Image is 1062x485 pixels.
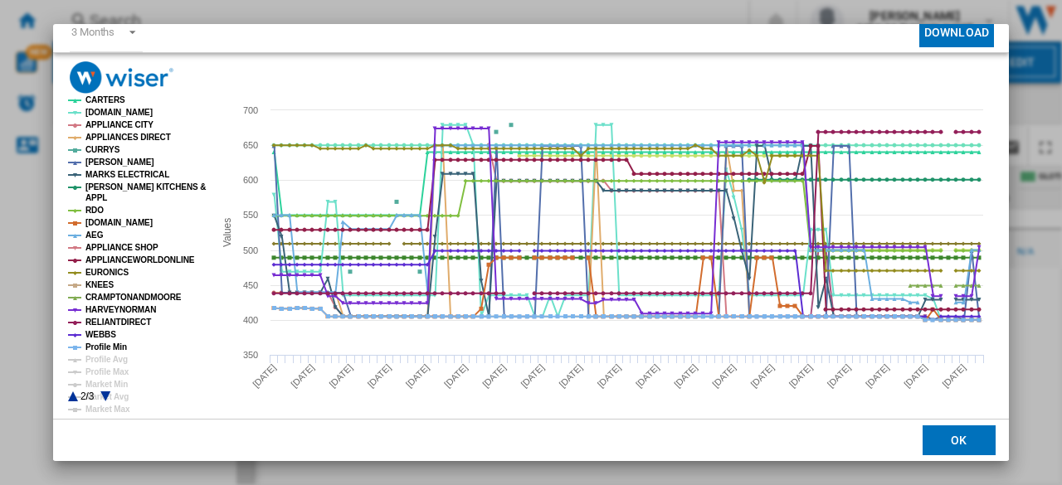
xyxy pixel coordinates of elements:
[70,61,173,94] img: logo_wiser_300x94.png
[366,362,393,390] tspan: [DATE]
[710,362,738,390] tspan: [DATE]
[251,362,278,390] tspan: [DATE]
[243,175,258,185] tspan: 600
[71,26,114,38] div: 3 Months
[923,425,996,455] button: OK
[85,158,154,167] tspan: [PERSON_NAME]
[85,193,107,202] tspan: APPL
[289,362,316,390] tspan: [DATE]
[442,362,470,390] tspan: [DATE]
[919,17,994,47] button: Download
[519,362,546,390] tspan: [DATE]
[327,362,354,390] tspan: [DATE]
[243,140,258,150] tspan: 650
[940,362,967,390] tspan: [DATE]
[85,230,104,240] tspan: AEG
[85,218,153,227] tspan: [DOMAIN_NAME]
[672,362,699,390] tspan: [DATE]
[85,182,206,192] tspan: [PERSON_NAME] KITCHENS &
[85,145,120,154] tspan: CURRYS
[864,362,891,390] tspan: [DATE]
[558,362,585,390] tspan: [DATE]
[85,367,129,376] tspan: Profile Max
[826,362,853,390] tspan: [DATE]
[85,305,156,314] tspan: HARVEYNORMAN
[85,355,128,364] tspan: Profile Avg
[85,170,169,179] tspan: MARKS ELECTRICAL
[85,330,116,339] tspan: WEBBS
[53,24,1009,461] md-dialog: Product popup
[85,318,151,327] tspan: RELIANTDIRECT
[243,210,258,220] tspan: 550
[85,293,182,302] tspan: CRAMPTONANDMOORE
[85,255,195,264] tspan: APPLIANCEWORLDONLINE
[243,350,258,360] tspan: 350
[748,362,776,390] tspan: [DATE]
[634,362,661,390] tspan: [DATE]
[85,206,104,215] tspan: RDO
[222,218,233,247] tspan: Values
[85,120,153,129] tspan: APPLIANCE CITY
[85,280,114,289] tspan: KNEES
[85,95,125,104] tspan: CARTERS
[596,362,623,390] tspan: [DATE]
[787,362,815,390] tspan: [DATE]
[85,405,130,414] tspan: Market Max
[80,390,95,402] text: 2/3
[85,380,128,389] tspan: Market Min
[404,362,431,390] tspan: [DATE]
[85,268,129,277] tspan: EURONICS
[243,315,258,325] tspan: 400
[243,280,258,290] tspan: 450
[85,108,153,117] tspan: [DOMAIN_NAME]
[902,362,929,390] tspan: [DATE]
[85,342,127,352] tspan: Profile Min
[85,133,171,142] tspan: APPLIANCES DIRECT
[243,105,258,115] tspan: 700
[85,243,158,252] tspan: APPLIANCE SHOP
[480,362,508,390] tspan: [DATE]
[243,245,258,255] tspan: 500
